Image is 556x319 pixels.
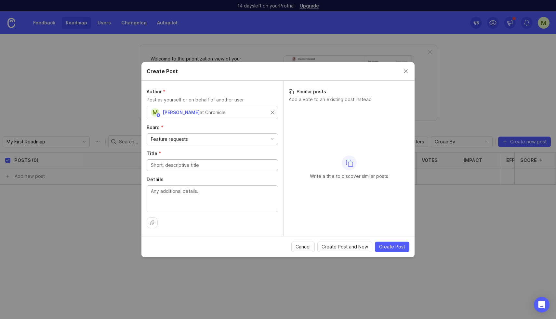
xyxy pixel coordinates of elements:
span: Board (required) [147,125,164,130]
button: Create Post and New [317,242,372,252]
div: at Chronicle [200,109,226,116]
label: Details [147,176,278,183]
div: Feature requests [151,136,188,143]
span: [PERSON_NAME] [163,110,200,115]
img: member badge [156,113,161,117]
div: M [151,108,159,117]
input: Short, descriptive title [151,162,274,169]
h3: Similar posts [289,88,409,95]
button: Create Post [375,242,409,252]
button: Cancel [291,242,315,252]
span: Author (required) [147,89,165,94]
div: Open Intercom Messenger [534,297,549,312]
p: Add a vote to an existing post instead [289,96,409,103]
span: Create Post [379,244,405,250]
p: Post as yourself or on behalf of another user [147,96,278,103]
h2: Create Post [147,67,178,75]
span: Create Post and New [322,244,368,250]
button: Close create post modal [402,68,409,75]
span: Title (required) [147,151,161,156]
p: Write a title to discover similar posts [310,173,388,179]
span: Cancel [296,244,311,250]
